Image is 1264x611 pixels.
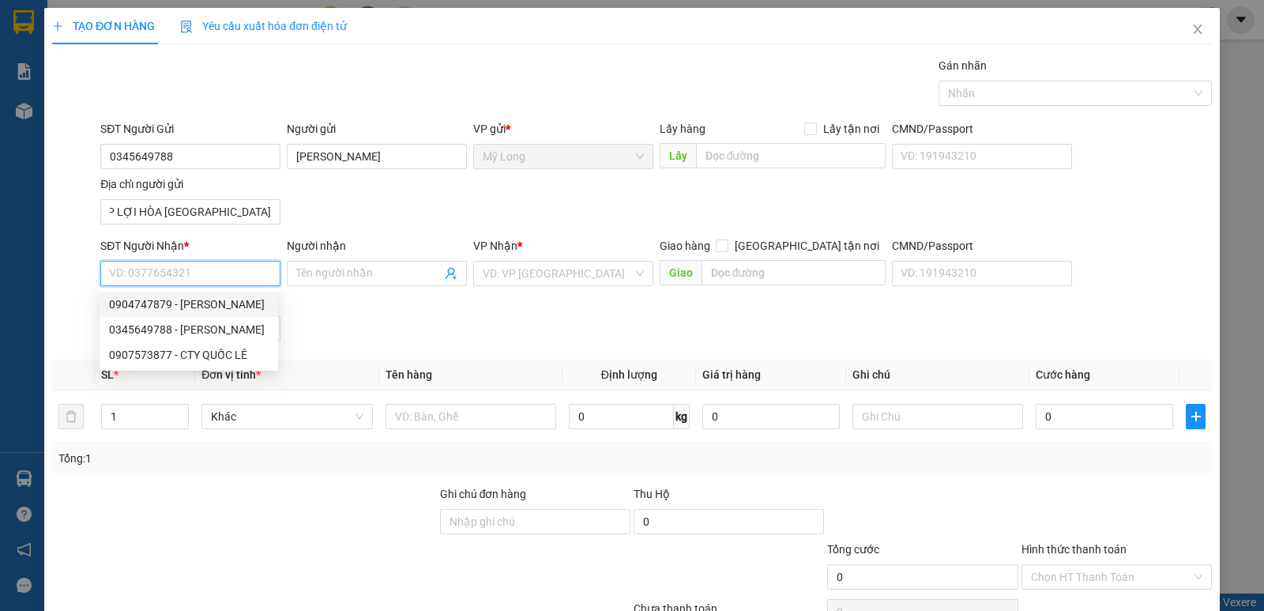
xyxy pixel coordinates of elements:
span: Khác [211,405,363,428]
div: Địa chỉ người gửi [100,175,280,193]
span: plus [52,21,63,32]
span: Giá trị hàng [702,368,761,381]
label: Gán nhãn [939,59,987,72]
div: 0904747879 - TRẦN VĂN NGỌC [100,292,278,317]
input: VD: Bàn, Ghế [386,404,556,429]
div: 0345649788 - NGUYỄN PHI LIL [100,317,278,342]
input: Dọc đường [696,143,886,168]
span: close [1191,23,1204,36]
span: Tên hàng [386,368,432,381]
span: Định lượng [601,368,657,381]
span: Yêu cầu xuất hóa đơn điện tử [180,20,347,32]
span: Giao hàng [660,239,710,252]
button: Close [1176,8,1220,52]
span: Lấy tận nơi [817,120,886,138]
div: Người nhận [287,237,467,255]
div: 0904747879 - [PERSON_NAME] [109,296,269,313]
div: 0345649788 - [PERSON_NAME] [109,321,269,338]
input: Địa chỉ của người gửi [100,199,280,224]
input: Ghi chú đơn hàng [440,509,630,534]
div: Người gửi [287,120,467,138]
span: [GEOGRAPHIC_DATA] tận nơi [728,237,886,255]
span: Mỹ Long [483,145,644,168]
span: Lấy [660,143,696,168]
span: plus [1187,410,1205,423]
span: user-add [445,267,457,280]
input: Ghi Chú [852,404,1023,429]
div: Tổng: 1 [58,450,489,467]
div: VP gửi [473,120,653,138]
span: kg [674,404,690,429]
label: Ghi chú đơn hàng [440,488,527,500]
div: 0907573877 - CTY QUỐC LÊ [100,342,278,368]
th: Ghi chú [846,360,1029,390]
span: Thu Hộ [634,488,670,500]
div: 0907573877 - CTY QUỐC LÊ [109,346,269,364]
span: Tổng cước [827,543,879,556]
button: delete [58,404,84,429]
div: CMND/Passport [892,120,1072,138]
button: plus [1186,404,1206,429]
span: SL [101,368,114,381]
input: 0 [702,404,840,429]
input: Dọc đường [702,260,886,285]
span: VP Nhận [473,239,517,252]
span: Giao [660,260,702,285]
span: Lấy hàng [660,123,705,135]
img: icon [180,21,193,33]
div: SĐT Người Gửi [100,120,280,138]
span: Đơn vị tính [201,368,261,381]
div: SĐT Người Nhận [100,237,280,255]
span: TẠO ĐƠN HÀNG [52,20,155,32]
div: CMND/Passport [892,237,1072,255]
span: Cước hàng [1036,368,1090,381]
label: Hình thức thanh toán [1021,543,1127,556]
